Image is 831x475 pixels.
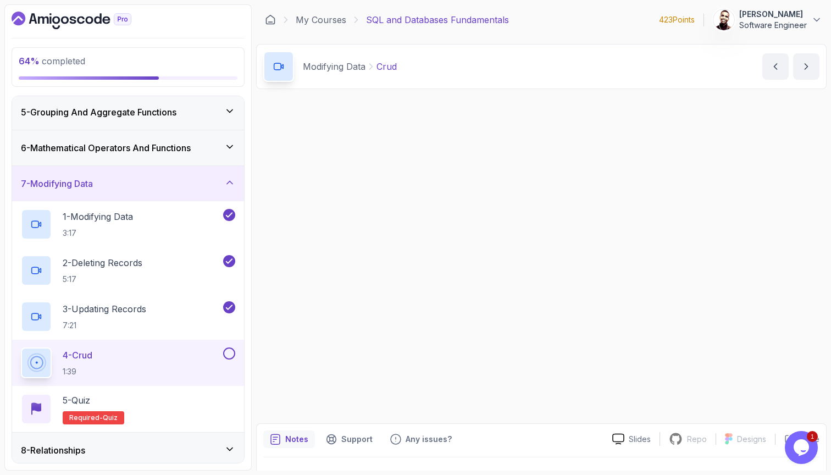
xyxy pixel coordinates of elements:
[63,228,133,239] p: 3:17
[406,434,452,445] p: Any issues?
[21,301,235,332] button: 3-Updating Records7:21
[69,413,103,422] span: Required-
[762,53,789,80] button: previous content
[713,9,734,30] img: user profile image
[739,20,807,31] p: Software Engineer
[376,60,397,73] p: Crud
[63,320,146,331] p: 7:21
[12,433,244,468] button: 8-Relationships
[21,347,235,378] button: 4-Crud1:39
[12,166,244,201] button: 7-Modifying Data
[63,210,133,223] p: 1 - Modifying Data
[713,9,822,31] button: user profile image[PERSON_NAME]Software Engineer
[659,14,695,25] p: 423 Points
[12,130,244,165] button: 6-Mathematical Operators And Functions
[775,434,819,445] button: Share
[366,13,509,26] p: SQL and Databases Fundamentals
[21,177,93,190] h3: 7 - Modifying Data
[21,444,85,457] h3: 8 - Relationships
[687,434,707,445] p: Repo
[63,256,142,269] p: 2 - Deleting Records
[21,106,176,119] h3: 5 - Grouping And Aggregate Functions
[19,56,40,67] span: 64 %
[19,56,85,67] span: completed
[303,60,365,73] p: Modifying Data
[785,431,820,464] iframe: chat widget
[263,430,315,448] button: notes button
[63,394,90,407] p: 5 - Quiz
[739,9,807,20] p: [PERSON_NAME]
[63,366,92,377] p: 1:39
[793,53,819,80] button: next content
[265,14,276,25] a: Dashboard
[296,13,346,26] a: My Courses
[319,430,379,448] button: Support button
[629,434,651,445] p: Slides
[103,413,118,422] span: quiz
[21,209,235,240] button: 1-Modifying Data3:17
[21,255,235,286] button: 2-Deleting Records5:17
[603,433,660,445] a: Slides
[341,434,373,445] p: Support
[63,349,92,362] p: 4 - Crud
[384,430,458,448] button: Feedback button
[285,434,308,445] p: Notes
[21,394,235,424] button: 5-QuizRequired-quiz
[737,434,766,445] p: Designs
[63,274,142,285] p: 5:17
[12,95,244,130] button: 5-Grouping And Aggregate Functions
[63,302,146,316] p: 3 - Updating Records
[12,12,157,29] a: Dashboard
[21,141,191,154] h3: 6 - Mathematical Operators And Functions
